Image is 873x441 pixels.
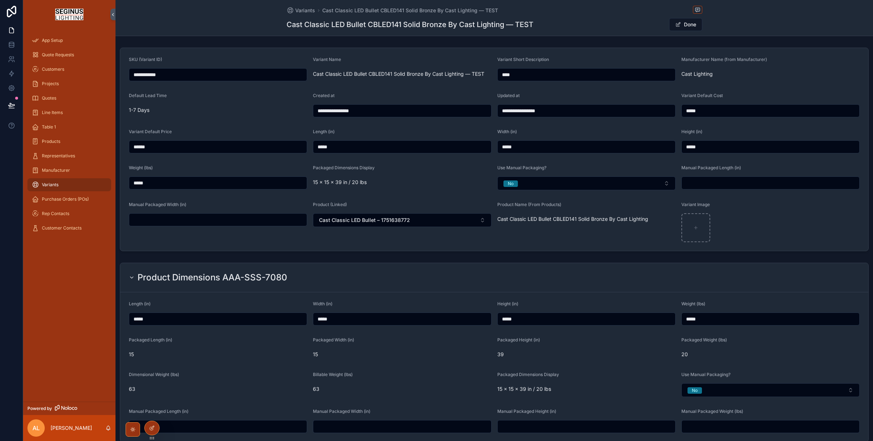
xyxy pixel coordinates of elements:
span: Variants [42,182,58,188]
span: Manual Packaged Length (in) [681,165,741,170]
span: Powered by [27,406,52,411]
span: Height (in) [497,301,518,306]
span: Manual Packaged Weight (lbs) [681,409,743,414]
a: Products [27,135,111,148]
a: Customers [27,63,111,76]
span: 63 [313,385,491,393]
span: 1-7 Days [129,106,307,114]
span: Width (in) [313,301,332,306]
span: AL [32,424,40,432]
span: 39 [497,351,676,358]
span: Manual Packaged Width (in) [313,409,370,414]
span: Updated at [497,93,520,98]
span: Product Name (From Products) [497,202,561,207]
span: Cast Lighting [681,70,860,78]
span: Height (in) [681,129,702,134]
a: Line Items [27,106,111,119]
span: Customer Contacts [42,225,82,231]
span: Variants [295,7,315,14]
span: Width (in) [497,129,517,134]
span: Representatives [42,153,75,159]
span: Variant Name [313,57,341,62]
span: Weight (lbs) [129,165,153,170]
a: Quotes [27,92,111,105]
span: SKU (Variant ID) [129,57,162,62]
span: Cast Classic LED Bullet CBLED141 Solid Bronze By Cast Lighting [497,215,676,223]
span: Quotes [42,95,56,101]
span: Packaged Width (in) [313,337,354,342]
span: Use Manual Packaging? [681,372,730,377]
span: Packaged Dimensions Display [313,165,375,170]
a: Variants [27,178,111,191]
a: Customer Contacts [27,222,111,235]
div: No [508,180,514,187]
a: Powered by [23,402,115,415]
a: Rep Contacts [27,207,111,220]
span: Manual Packaged Height (in) [497,409,556,414]
button: Select Button [313,213,491,227]
span: Product (Linked) [313,202,347,207]
span: 15 x 15 x 39 in / 20 lbs [313,179,491,186]
span: Created at [313,93,335,98]
img: App logo [55,9,83,20]
span: 15 x 15 x 39 in / 20 lbs [497,385,676,393]
a: Projects [27,77,111,90]
button: Done [669,18,702,31]
span: Projects [42,81,59,87]
span: Manual Packaged Width (in) [129,202,186,207]
span: Table 1 [42,124,56,130]
span: 15 [313,351,491,358]
span: Cast Classic LED Bullet CBLED141 Solid Bronze By Cast Lighting — TEST [313,70,491,78]
div: No [692,387,698,394]
button: Select Button [681,383,860,397]
span: Packaged Height (in) [497,337,540,342]
p: [PERSON_NAME] [51,424,92,432]
span: Manufacturer Name (from Manufacturer) [681,57,767,62]
span: App Setup [42,38,63,43]
a: Cast Classic LED Bullet CBLED141 Solid Bronze By Cast Lighting — TEST [322,7,498,14]
span: Variant Default Cost [681,93,723,98]
span: Packaged Dimensions Display [497,372,559,377]
h2: Product Dimensions AAA-SSS-7080 [138,272,287,283]
span: Packaged Length (in) [129,337,172,342]
a: Table 1 [27,121,111,134]
span: 20 [681,351,860,358]
div: scrollable content [23,29,115,244]
span: Manufacturer [42,167,70,173]
span: Dimensional Weight (lbs) [129,372,179,377]
h1: Cast Classic LED Bullet CBLED141 Solid Bronze By Cast Lighting — TEST [287,19,533,30]
span: Length (in) [313,129,335,134]
span: Products [42,139,60,144]
span: Variant Image [681,202,710,207]
button: Select Button [497,176,676,190]
span: 63 [129,385,307,393]
span: Length (in) [129,301,150,306]
a: App Setup [27,34,111,47]
span: Packaged Weight (lbs) [681,337,727,342]
span: 15 [129,351,307,358]
span: Quote Requests [42,52,74,58]
a: Representatives [27,149,111,162]
span: Customers [42,66,64,72]
a: Variants [287,7,315,14]
span: Line Items [42,110,63,115]
span: Weight (lbs) [681,301,705,306]
a: Manufacturer [27,164,111,177]
a: Quote Requests [27,48,111,61]
span: Cast Classic LED Bullet – 1751638772 [319,217,410,224]
span: Variant Short Description [497,57,549,62]
span: Use Manual Packaging? [497,165,546,170]
span: Manual Packaged Length (in) [129,409,188,414]
span: Rep Contacts [42,211,69,217]
span: Purchase Orders (POs) [42,196,89,202]
span: Variant Default Price [129,129,172,134]
span: Default Lead Time [129,93,167,98]
a: Purchase Orders (POs) [27,193,111,206]
span: Billable Weight (lbs) [313,372,353,377]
